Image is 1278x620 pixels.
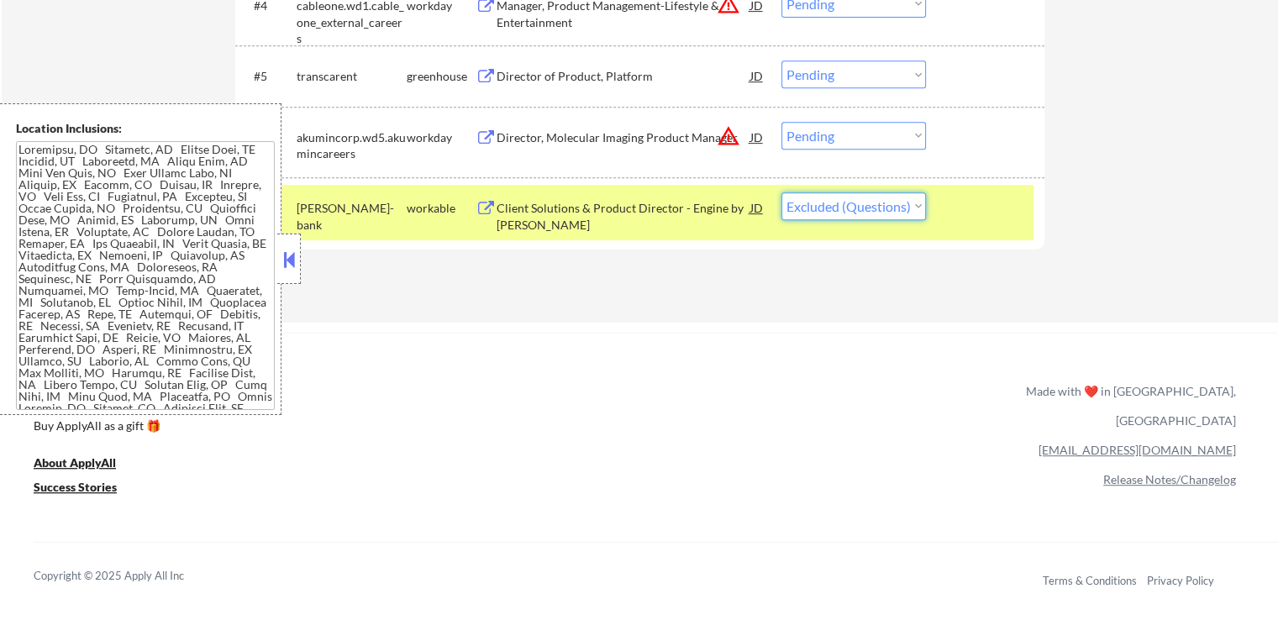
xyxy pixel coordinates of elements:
div: [PERSON_NAME]-bank [297,200,407,233]
div: Client Solutions & Product Director - Engine by [PERSON_NAME] [497,200,750,233]
div: akumincorp.wd5.akumincareers [297,129,407,162]
div: Made with ❤️ in [GEOGRAPHIC_DATA], [GEOGRAPHIC_DATA] [1019,376,1236,435]
div: #5 [254,68,283,85]
a: Success Stories [34,479,139,500]
a: [EMAIL_ADDRESS][DOMAIN_NAME] [1039,443,1236,457]
a: About ApplyAll [34,454,139,476]
div: Location Inclusions: [16,120,275,137]
div: transcarent [297,68,407,85]
button: warning_amber [717,124,740,148]
a: Terms & Conditions [1043,574,1137,587]
div: JD [749,122,765,152]
div: greenhouse [407,68,476,85]
div: JD [749,60,765,91]
div: Director of Product, Platform [497,68,750,85]
div: Buy ApplyAll as a gift 🎁 [34,420,202,432]
a: Release Notes/Changelog [1103,472,1236,486]
div: Copyright © 2025 Apply All Inc [34,568,227,585]
div: workday [407,129,476,146]
div: workable [407,200,476,217]
div: JD [749,192,765,223]
u: About ApplyAll [34,455,116,470]
a: Buy ApplyAll as a gift 🎁 [34,418,202,439]
a: Refer & earn free applications 👯‍♀️ [34,400,675,418]
div: Director, Molecular Imaging Product Manager [497,129,750,146]
u: Success Stories [34,480,117,494]
a: Privacy Policy [1147,574,1214,587]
